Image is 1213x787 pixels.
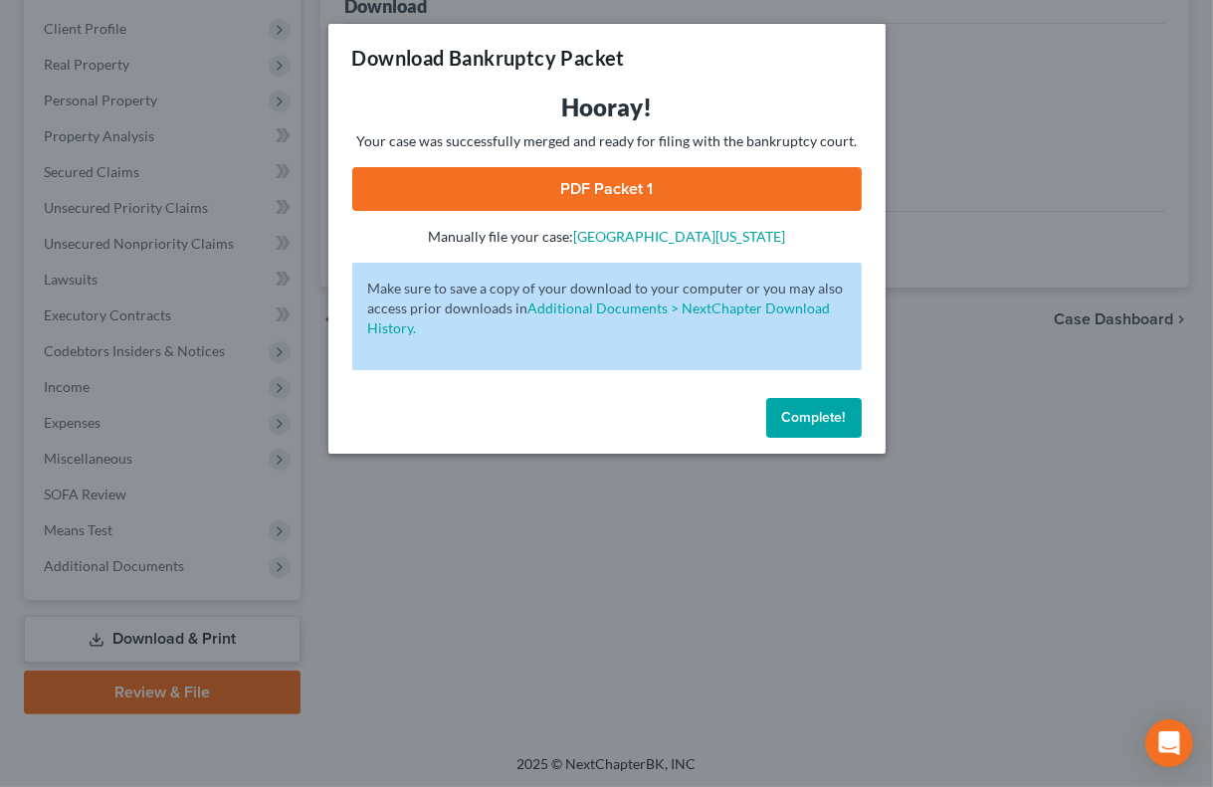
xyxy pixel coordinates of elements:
[1145,719,1193,767] div: Open Intercom Messenger
[766,398,862,438] button: Complete!
[782,409,846,426] span: Complete!
[368,299,831,336] a: Additional Documents > NextChapter Download History.
[352,131,862,151] p: Your case was successfully merged and ready for filing with the bankruptcy court.
[573,228,785,245] a: [GEOGRAPHIC_DATA][US_STATE]
[352,92,862,123] h3: Hooray!
[352,44,625,72] h3: Download Bankruptcy Packet
[352,167,862,211] a: PDF Packet 1
[352,227,862,247] p: Manually file your case:
[368,279,846,338] p: Make sure to save a copy of your download to your computer or you may also access prior downloads in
